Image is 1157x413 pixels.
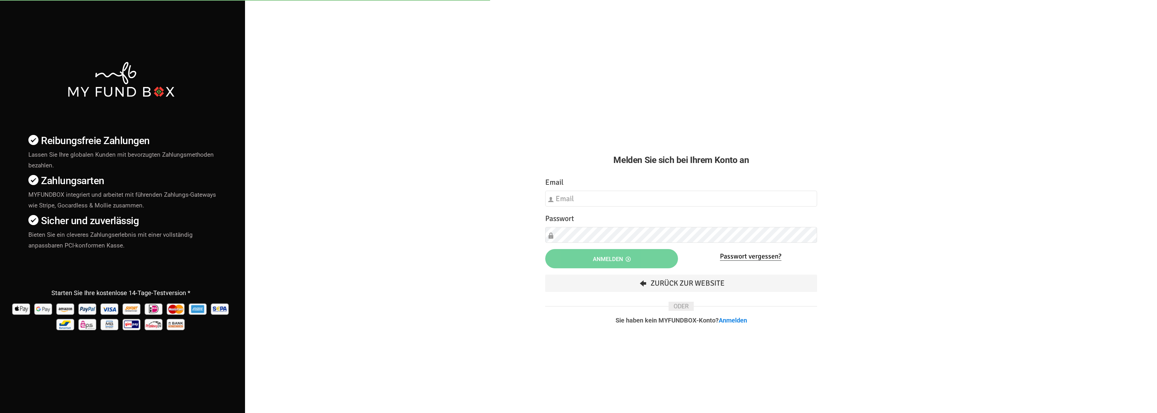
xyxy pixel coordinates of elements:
img: Apple Pay [11,301,32,317]
img: p24 Pay [144,317,164,332]
img: Google Pay [33,301,54,317]
img: american_express Pay [188,301,208,317]
img: Visa [100,301,120,317]
img: Sofort Pay [122,301,142,317]
img: Ideal Pay [144,301,164,317]
span: ODER [669,302,694,311]
p: Sie haben kein MYFUNDBOX-Konto? [545,317,817,323]
img: EPS Pay [78,317,98,332]
span: Bieten Sie ein cleveres Zahlungserlebnis mit einer vollständig anpassbaren PCI-konformen Kasse. [28,231,193,249]
h4: Reibungsfreie Zahlungen [28,133,220,148]
input: Email [545,191,817,206]
span: Anmelden [593,256,631,262]
img: giropay [122,317,142,332]
a: Passwort vergessen? [720,252,781,261]
img: mb Pay [100,317,120,332]
img: sepa Pay [210,301,231,317]
img: Bancontact Pay [56,317,76,332]
span: Lassen Sie Ihre globalen Kunden mit bevorzugten Zahlungsmethoden bezahlen. [28,151,214,169]
img: Mastercard Pay [166,301,186,317]
img: banktransfer [166,317,186,332]
h4: Sicher und zuverlässig [28,213,220,229]
label: Passwort [545,213,574,224]
span: MYFUNDBOX integriert und arbeitet mit führenden Zahlungs-Gateways wie Stripe, Gocardless & Mollie... [28,191,216,209]
img: mfbwhite.png [67,61,175,98]
h2: Melden Sie sich bei Ihrem Konto an [545,153,817,167]
label: Email [545,177,564,188]
img: Amazon [56,301,76,317]
a: Zurück zur Website [545,275,817,292]
a: Anmelden [719,317,747,324]
h4: Zahlungsarten [28,173,220,189]
img: Paypal [78,301,98,317]
button: Anmelden [545,249,678,268]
